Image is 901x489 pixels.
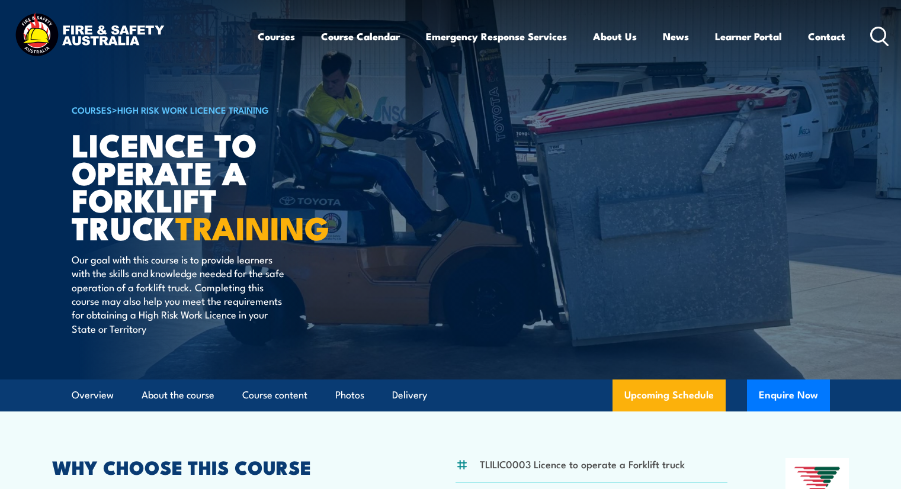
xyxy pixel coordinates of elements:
h6: > [72,102,364,117]
a: Courses [258,21,295,52]
h2: WHY CHOOSE THIS COURSE [52,458,398,475]
a: Course Calendar [321,21,400,52]
a: About Us [593,21,637,52]
a: About the course [142,379,214,411]
a: Delivery [392,379,427,411]
a: High Risk Work Licence Training [117,103,269,116]
a: Contact [808,21,845,52]
li: TLILIC0003 Licence to operate a Forklift truck [480,457,685,471]
a: News [663,21,689,52]
a: Learner Portal [715,21,782,52]
a: Upcoming Schedule [613,379,726,411]
a: Course content [242,379,307,411]
button: Enquire Now [747,379,830,411]
a: Emergency Response Services [426,21,567,52]
a: Overview [72,379,114,411]
a: COURSES [72,103,112,116]
p: Our goal with this course is to provide learners with the skills and knowledge needed for the saf... [72,252,288,335]
a: Photos [335,379,364,411]
h1: Licence to operate a forklift truck [72,130,364,241]
strong: TRAINING [175,202,329,251]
